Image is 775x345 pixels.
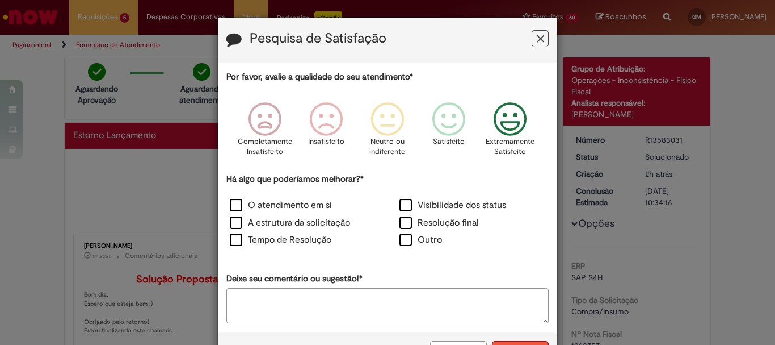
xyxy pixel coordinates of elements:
[486,136,534,157] p: Extremamente Satisfeito
[230,217,350,230] label: A estrutura da solicitação
[367,136,408,157] p: Neutro ou indiferente
[399,217,479,230] label: Resolução final
[297,94,355,172] div: Insatisfeito
[359,94,416,172] div: Neutro ou indiferente
[433,136,465,147] p: Satisfeito
[399,199,506,212] label: Visibilidade dos status
[308,136,344,147] p: Insatisfeito
[230,199,332,212] label: O atendimento em si
[420,94,478,172] div: Satisfeito
[235,94,293,172] div: Completamente Insatisfeito
[226,273,363,285] label: Deixe seu comentário ou sugestão!*
[399,234,442,247] label: Outro
[238,136,292,157] p: Completamente Insatisfeito
[226,71,413,83] label: Por favor, avalie a qualidade do seu atendimento*
[250,31,386,46] label: Pesquisa de Satisfação
[226,173,549,250] div: Há algo que poderíamos melhorar?*
[230,234,331,247] label: Tempo de Resolução
[481,94,539,172] div: Extremamente Satisfeito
